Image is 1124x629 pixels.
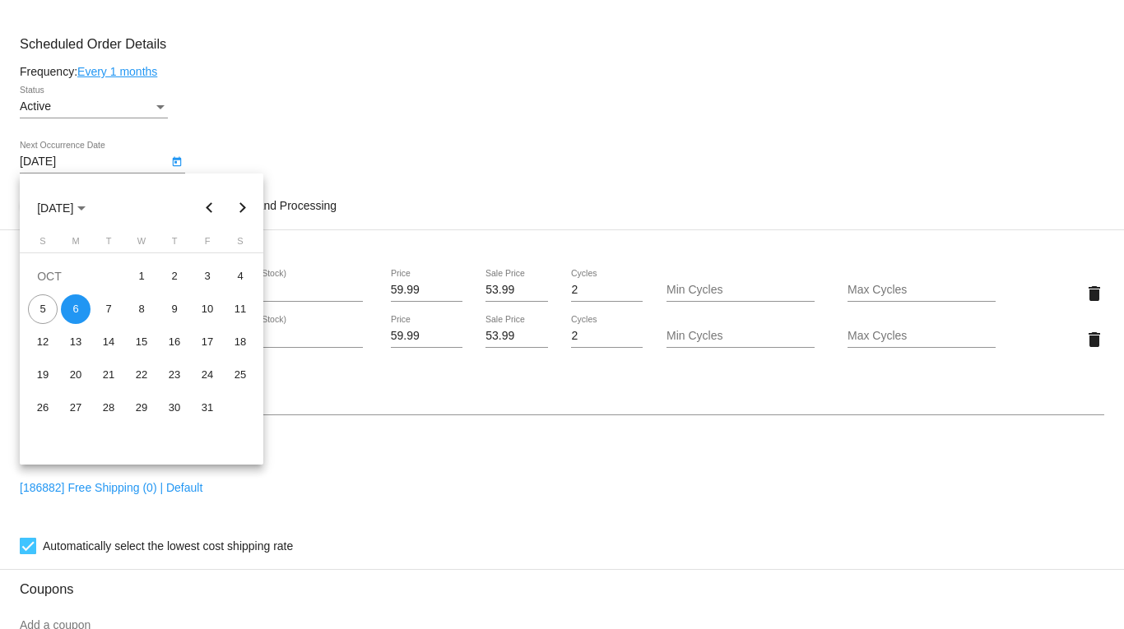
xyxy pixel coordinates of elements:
th: Sunday [26,236,59,252]
div: 24 [193,360,222,390]
th: Thursday [158,236,191,252]
div: 11 [225,294,255,324]
td: October 1, 2025 [125,260,158,293]
td: October 11, 2025 [224,293,257,326]
button: Previous month [193,192,226,224]
td: October 18, 2025 [224,326,257,358]
td: October 12, 2025 [26,326,59,358]
td: October 15, 2025 [125,326,158,358]
div: 21 [94,360,123,390]
div: 8 [127,294,156,324]
th: Tuesday [92,236,125,252]
div: 30 [160,393,189,423]
td: October 27, 2025 [59,391,92,424]
td: October 28, 2025 [92,391,125,424]
div: 18 [225,327,255,357]
div: 15 [127,327,156,357]
div: 25 [225,360,255,390]
th: Monday [59,236,92,252]
div: 5 [28,294,58,324]
div: 20 [61,360,91,390]
div: 31 [193,393,222,423]
td: OCT [26,260,125,293]
td: October 21, 2025 [92,358,125,391]
div: 4 [225,261,255,291]
div: 6 [61,294,91,324]
div: 10 [193,294,222,324]
td: October 29, 2025 [125,391,158,424]
td: October 19, 2025 [26,358,59,391]
td: October 6, 2025 [59,293,92,326]
td: October 17, 2025 [191,326,224,358]
button: Next month [226,192,259,224]
div: 28 [94,393,123,423]
div: 13 [61,327,91,357]
td: October 23, 2025 [158,358,191,391]
span: [DATE] [37,201,86,215]
div: 22 [127,360,156,390]
button: Choose month and year [24,192,99,224]
td: October 2, 2025 [158,260,191,293]
td: October 16, 2025 [158,326,191,358]
div: 27 [61,393,91,423]
div: 12 [28,327,58,357]
td: October 30, 2025 [158,391,191,424]
div: 16 [160,327,189,357]
div: 14 [94,327,123,357]
td: October 7, 2025 [92,293,125,326]
div: 29 [127,393,156,423]
td: October 5, 2025 [26,293,59,326]
td: October 9, 2025 [158,293,191,326]
td: October 24, 2025 [191,358,224,391]
td: October 31, 2025 [191,391,224,424]
th: Friday [191,236,224,252]
div: 3 [193,261,222,291]
td: October 14, 2025 [92,326,125,358]
td: October 20, 2025 [59,358,92,391]
div: 26 [28,393,58,423]
td: October 22, 2025 [125,358,158,391]
th: Wednesday [125,236,158,252]
td: October 3, 2025 [191,260,224,293]
div: 1 [127,261,156,291]
div: 19 [28,360,58,390]
td: October 8, 2025 [125,293,158,326]
div: 17 [193,327,222,357]
td: October 25, 2025 [224,358,257,391]
td: October 26, 2025 [26,391,59,424]
div: 2 [160,261,189,291]
td: October 10, 2025 [191,293,224,326]
div: 9 [160,294,189,324]
td: October 13, 2025 [59,326,92,358]
div: 23 [160,360,189,390]
th: Saturday [224,236,257,252]
td: October 4, 2025 [224,260,257,293]
div: 7 [94,294,123,324]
